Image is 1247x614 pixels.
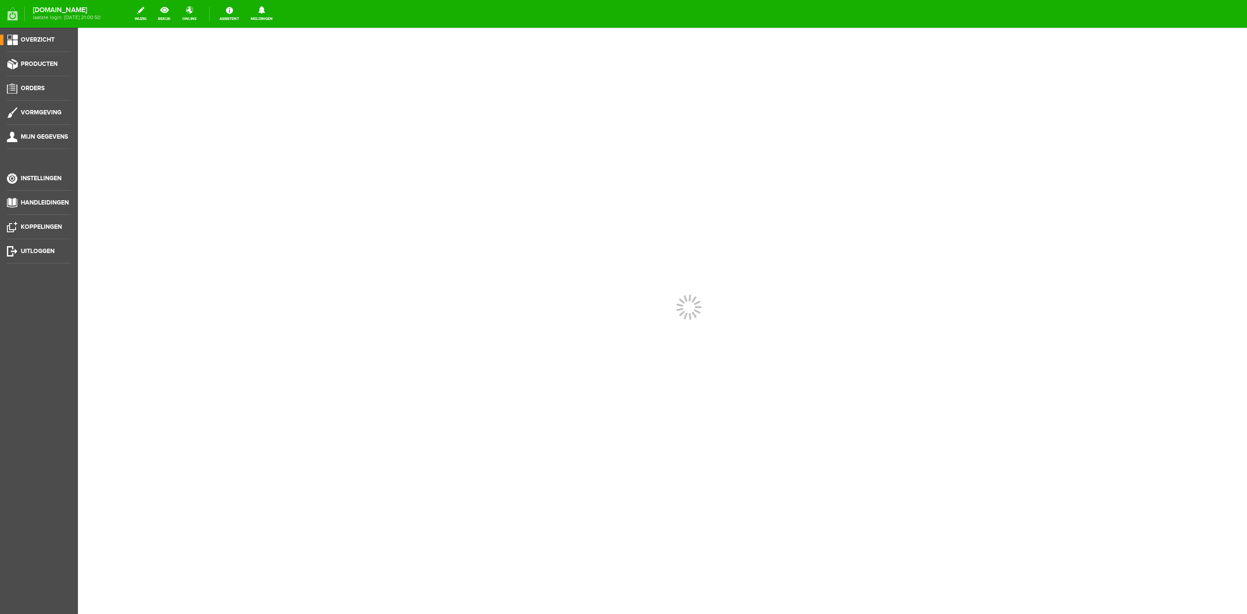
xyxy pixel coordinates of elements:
span: Instellingen [21,175,61,182]
strong: [DOMAIN_NAME] [33,8,100,13]
span: Overzicht [21,36,55,43]
span: Handleidingen [21,199,69,206]
span: Mijn gegevens [21,133,68,140]
span: Producten [21,60,58,68]
span: laatste login: [DATE] 21:00:50 [33,15,100,20]
span: Orders [21,84,45,92]
a: Assistent [214,4,244,23]
a: online [177,4,202,23]
span: Koppelingen [21,223,62,231]
a: wijzig [129,4,152,23]
span: Uitloggen [21,247,55,255]
a: bekijk [153,4,176,23]
a: Meldingen [246,4,278,23]
span: Vormgeving [21,109,61,116]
